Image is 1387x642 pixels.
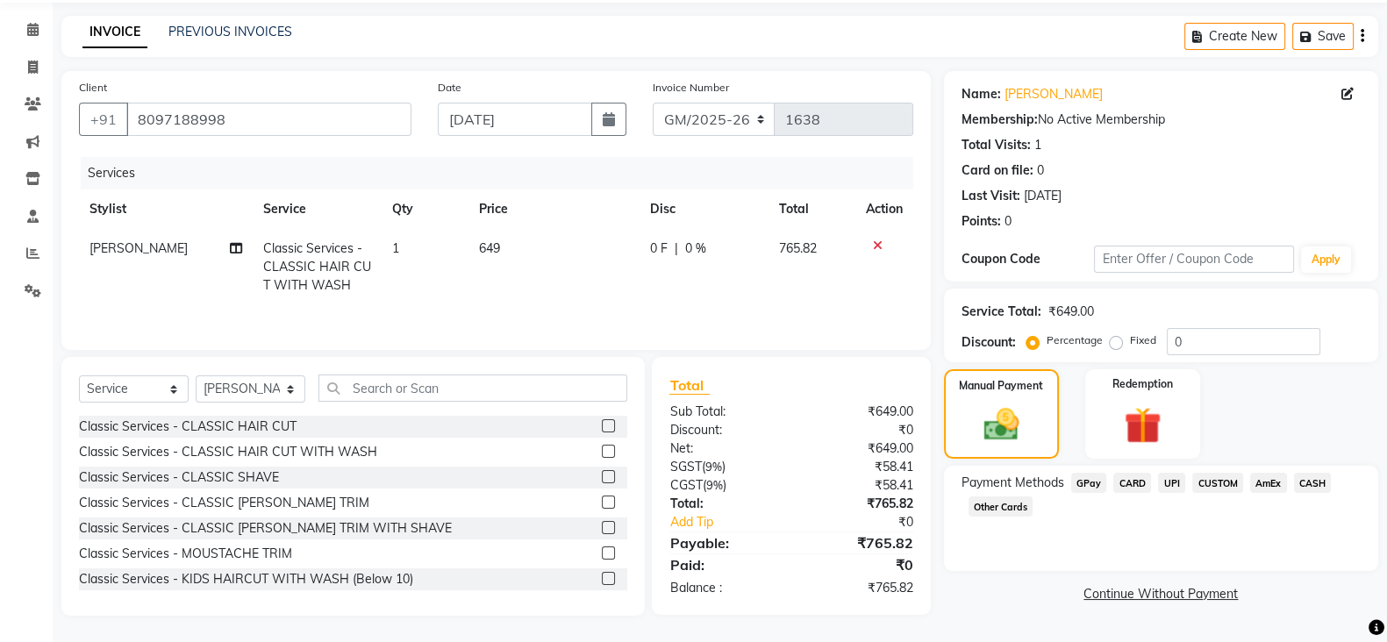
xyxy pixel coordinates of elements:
div: Discount: [656,421,791,439]
input: Enter Offer / Coupon Code [1094,246,1294,273]
span: 649 [478,240,499,256]
th: Total [769,189,855,229]
div: Balance : [656,579,791,597]
span: 765.82 [779,240,817,256]
span: GPay [1071,473,1107,493]
div: ₹58.41 [791,458,926,476]
div: Services [81,157,926,189]
div: ₹649.00 [791,403,926,421]
button: +91 [79,103,128,136]
span: 0 % [685,239,706,258]
div: Paid: [656,554,791,575]
div: Last Visit: [962,187,1020,205]
span: 1 [392,240,399,256]
th: Service [253,189,382,229]
div: 0 [1005,212,1012,231]
div: ₹0 [791,554,926,575]
label: Manual Payment [959,378,1043,394]
div: ( ) [656,476,791,495]
div: Classic Services - CLASSIC [PERSON_NAME] TRIM WITH SHAVE [79,519,452,538]
span: CARD [1113,473,1151,493]
span: [PERSON_NAME] [89,240,188,256]
th: Qty [382,189,468,229]
div: 1 [1034,136,1041,154]
div: Classic Services - KIDS HAIRCUT WITH WASH (Below 10) [79,570,413,588]
div: Discount: [962,333,1016,352]
div: Total Visits: [962,136,1031,154]
input: Search or Scan [318,374,627,402]
a: PREVIOUS INVOICES [168,24,292,39]
a: Continue Without Payment [947,585,1375,603]
button: Apply [1301,246,1351,273]
div: ₹58.41 [791,476,926,495]
span: Classic Services - CLASSIC HAIR CUT WITH WASH [263,240,371,293]
div: ₹0 [814,513,926,531]
div: Service Total: [962,303,1041,321]
span: Other Cards [969,496,1033,517]
label: Fixed [1130,332,1156,348]
a: INVOICE [82,17,147,48]
th: Disc [640,189,769,229]
div: No Active Membership [962,111,1361,129]
div: Classic Services - MOUSTACHE TRIM [79,545,292,563]
th: Price [468,189,639,229]
div: Classic Services - CLASSIC SHAVE [79,468,279,487]
div: ₹765.82 [791,495,926,513]
div: Membership: [962,111,1038,129]
span: 9% [705,478,722,492]
div: Card on file: [962,161,1033,180]
a: Add Tip [656,513,813,531]
div: [DATE] [1024,187,1062,205]
div: ₹765.82 [791,532,926,553]
span: 0 F [650,239,668,258]
label: Client [79,80,107,96]
button: Create New [1184,23,1285,50]
span: Payment Methods [962,474,1064,492]
img: _gift.svg [1112,403,1172,448]
th: Stylist [79,189,253,229]
label: Invoice Number [653,80,729,96]
th: Action [855,189,913,229]
div: Net: [656,439,791,458]
span: AmEx [1250,473,1287,493]
img: _cash.svg [973,404,1030,445]
div: Coupon Code [962,250,1095,268]
span: 9% [704,460,721,474]
span: CASH [1294,473,1332,493]
div: ( ) [656,458,791,476]
div: Classic Services - CLASSIC HAIR CUT [79,417,297,436]
span: | [675,239,678,258]
label: Redemption [1112,376,1173,392]
input: Search by Name/Mobile/Email/Code [126,103,411,136]
div: ₹649.00 [791,439,926,458]
a: [PERSON_NAME] [1005,85,1103,103]
div: Points: [962,212,1001,231]
span: SGST [669,459,701,474]
div: ₹0 [791,421,926,439]
label: Percentage [1047,332,1103,348]
div: Payable: [656,532,791,553]
label: Date [438,80,461,96]
div: Total: [656,495,791,513]
div: Classic Services - CLASSIC HAIR CUT WITH WASH [79,443,377,461]
span: Total [669,376,710,395]
span: UPI [1158,473,1185,493]
div: ₹765.82 [791,579,926,597]
div: ₹649.00 [1048,303,1094,321]
span: CGST [669,477,702,493]
button: Save [1292,23,1354,50]
div: 0 [1037,161,1044,180]
div: Sub Total: [656,403,791,421]
div: Name: [962,85,1001,103]
div: Classic Services - CLASSIC [PERSON_NAME] TRIM [79,494,369,512]
span: CUSTOM [1192,473,1243,493]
